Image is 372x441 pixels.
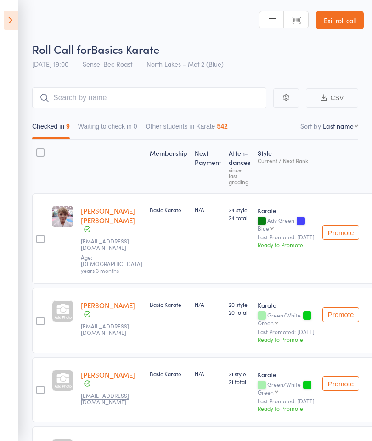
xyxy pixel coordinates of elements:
[146,144,191,189] div: Membership
[66,123,70,130] div: 9
[258,217,315,231] div: Adv Green
[258,320,274,326] div: Green
[81,392,141,406] small: kristybutler85@gmail.com
[78,118,137,139] button: Waiting to check in0
[258,335,315,343] div: Ready to Promote
[229,167,250,185] div: since last grading
[258,158,315,164] div: Current / Next Rank
[258,404,315,412] div: Ready to Promote
[91,41,159,57] span: Basics Karate
[83,59,132,68] span: Sensei Bec Roast
[195,300,221,308] div: N/A
[258,241,315,249] div: Ready to Promote
[81,300,135,310] a: [PERSON_NAME]
[81,370,135,379] a: [PERSON_NAME]
[254,144,319,189] div: Style
[32,59,68,68] span: [DATE] 19:00
[229,378,250,385] span: 21 total
[191,144,225,189] div: Next Payment
[195,206,221,214] div: N/A
[229,300,250,308] span: 20 style
[316,11,364,29] a: Exit roll call
[258,328,315,335] small: Last Promoted: [DATE]
[229,308,250,316] span: 20 total
[322,376,359,391] button: Promote
[81,253,142,274] span: Age: [DEMOGRAPHIC_DATA] years 3 months
[81,238,141,251] small: rebeccabassett2013@gmail.com
[258,234,315,240] small: Last Promoted: [DATE]
[150,300,187,308] div: Basic Karate
[258,312,315,326] div: Green/White
[32,118,70,139] button: Checked in9
[147,59,224,68] span: North Lakes - Mat 2 (Blue)
[81,323,141,336] small: kristybutler86@gmail.com
[258,225,269,231] div: Blue
[323,121,354,130] div: Last name
[258,381,315,395] div: Green/White
[306,88,358,108] button: CSV
[300,121,321,130] label: Sort by
[229,370,250,378] span: 21 style
[258,300,315,310] div: Karate
[258,398,315,404] small: Last Promoted: [DATE]
[150,370,187,378] div: Basic Karate
[146,118,228,139] button: Other students in Karate542
[150,206,187,214] div: Basic Karate
[322,225,359,240] button: Promote
[195,370,221,378] div: N/A
[32,87,266,108] input: Search by name
[229,214,250,221] span: 24 total
[134,123,137,130] div: 0
[258,370,315,379] div: Karate
[81,206,135,225] a: [PERSON_NAME] [PERSON_NAME]
[32,41,91,57] span: Roll Call for
[258,206,315,215] div: Karate
[322,307,359,322] button: Promote
[52,206,73,227] img: image1649142982.png
[217,123,227,130] div: 542
[258,389,274,395] div: Green
[229,206,250,214] span: 24 style
[225,144,254,189] div: Atten­dances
